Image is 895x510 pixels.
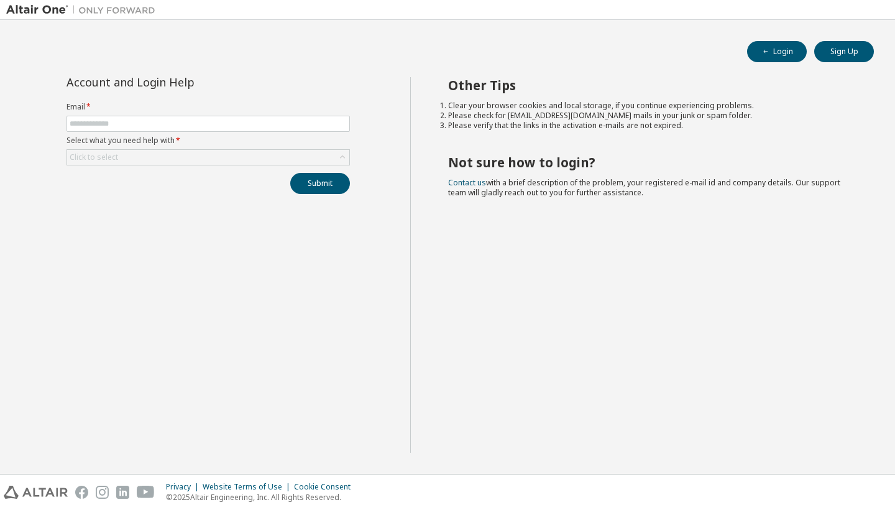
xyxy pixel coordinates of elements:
[448,177,486,188] a: Contact us
[96,486,109,499] img: instagram.svg
[75,486,88,499] img: facebook.svg
[4,486,68,499] img: altair_logo.svg
[166,482,203,492] div: Privacy
[166,492,358,503] p: © 2025 Altair Engineering, Inc. All Rights Reserved.
[290,173,350,194] button: Submit
[67,102,350,112] label: Email
[747,41,807,62] button: Login
[70,152,118,162] div: Click to select
[116,486,129,499] img: linkedin.svg
[203,482,294,492] div: Website Terms of Use
[67,136,350,146] label: Select what you need help with
[294,482,358,492] div: Cookie Consent
[448,121,852,131] li: Please verify that the links in the activation e-mails are not expired.
[67,150,349,165] div: Click to select
[137,486,155,499] img: youtube.svg
[448,154,852,170] h2: Not sure how to login?
[67,77,293,87] div: Account and Login Help
[814,41,874,62] button: Sign Up
[448,77,852,93] h2: Other Tips
[448,111,852,121] li: Please check for [EMAIL_ADDRESS][DOMAIN_NAME] mails in your junk or spam folder.
[448,177,840,198] span: with a brief description of the problem, your registered e-mail id and company details. Our suppo...
[6,4,162,16] img: Altair One
[448,101,852,111] li: Clear your browser cookies and local storage, if you continue experiencing problems.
